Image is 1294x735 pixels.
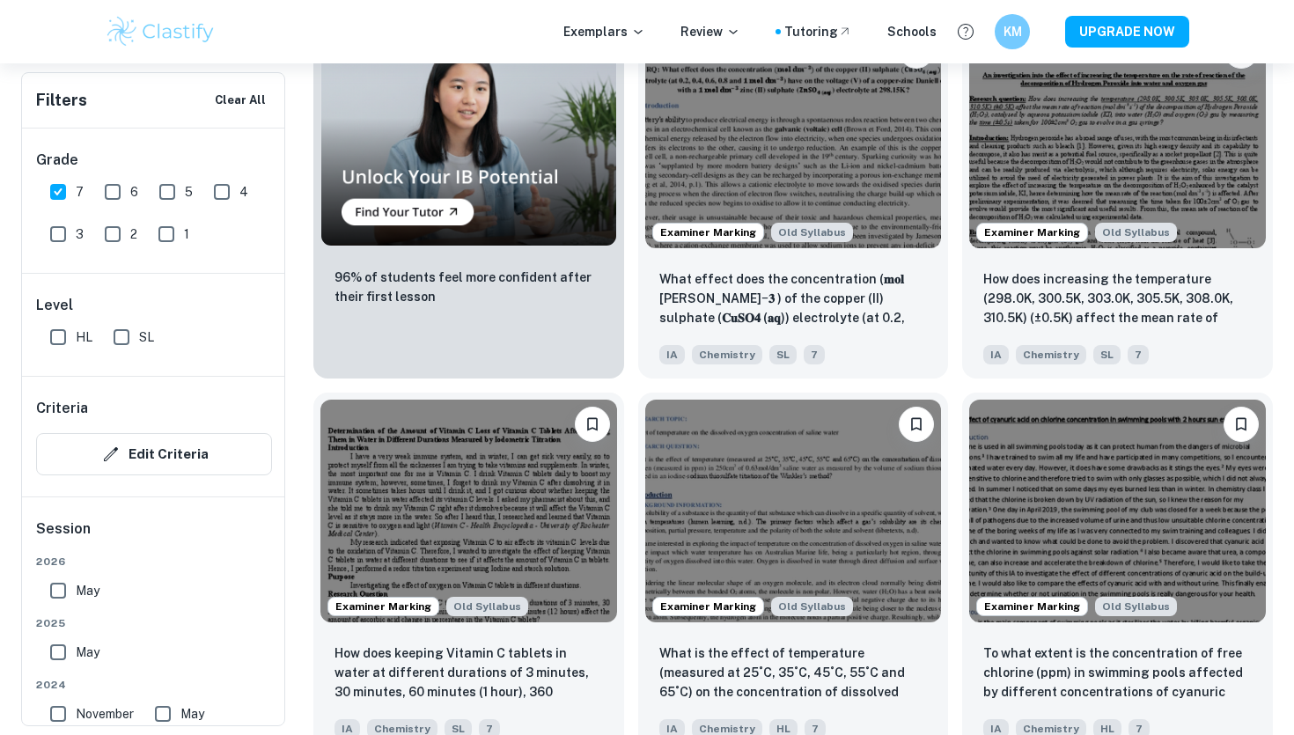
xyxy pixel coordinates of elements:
[1016,345,1086,364] span: Chemistry
[239,182,248,202] span: 4
[771,223,853,242] div: Starting from the May 2025 session, the Chemistry IA requirements have changed. It's OK to refer ...
[983,345,1009,364] span: IA
[1095,223,1177,242] span: Old Syllabus
[962,19,1273,379] a: Examiner MarkingStarting from the May 2025 session, the Chemistry IA requirements have changed. I...
[653,599,763,614] span: Examiner Marking
[1224,407,1259,442] button: Bookmark
[1065,16,1189,48] button: UPGRADE NOW
[645,26,942,248] img: Chemistry IA example thumbnail: What effect does the concentration (𝐦𝐨
[969,26,1266,248] img: Chemistry IA example thumbnail: How does increasing the temperature (298
[638,19,949,379] a: Examiner MarkingStarting from the May 2025 session, the Chemistry IA requirements have changed. I...
[983,643,1252,703] p: To what extent is the concentration of free chlorine (ppm) in swimming pools affected by differen...
[1128,345,1149,364] span: 7
[76,182,84,202] span: 7
[659,643,928,703] p: What is the effect of temperature (measured at 25˚C, 35˚C, 45˚C, 55˚C and 65˚C) on the concentrat...
[36,295,272,316] h6: Level
[769,345,797,364] span: SL
[899,407,934,442] button: Bookmark
[313,19,624,379] a: Thumbnail96% of students feel more confident after their first lesson
[977,599,1087,614] span: Examiner Marking
[335,643,603,703] p: How does keeping Vitamin C tablets in water at different durations of 3 minutes, 30 minutes, 60 m...
[76,327,92,347] span: HL
[680,22,740,41] p: Review
[36,554,272,570] span: 2026
[76,704,134,724] span: November
[771,597,853,616] div: Starting from the May 2025 session, the Chemistry IA requirements have changed. It's OK to refer ...
[771,597,853,616] span: Old Syllabus
[653,224,763,240] span: Examiner Marking
[771,223,853,242] span: Old Syllabus
[784,22,852,41] a: Tutoring
[887,22,937,41] a: Schools
[692,345,762,364] span: Chemistry
[563,22,645,41] p: Exemplars
[36,398,88,419] h6: Criteria
[36,677,272,693] span: 2024
[659,345,685,364] span: IA
[977,224,1087,240] span: Examiner Marking
[184,224,189,244] span: 1
[1095,223,1177,242] div: Starting from the May 2025 session, the Chemistry IA requirements have changed. It's OK to refer ...
[76,581,99,600] span: May
[36,150,272,171] h6: Grade
[36,433,272,475] button: Edit Criteria
[36,88,87,113] h6: Filters
[210,87,270,114] button: Clear All
[446,597,528,616] div: Starting from the May 2025 session, the Chemistry IA requirements have changed. It's OK to refer ...
[951,17,981,47] button: Help and Feedback
[185,182,193,202] span: 5
[335,268,603,306] p: 96% of students feel more confident after their first lesson
[105,14,217,49] img: Clastify logo
[130,182,138,202] span: 6
[969,400,1266,621] img: Chemistry IA example thumbnail: To what extent is the concentration of f
[1095,597,1177,616] div: Starting from the May 2025 session, the Chemistry IA requirements have changed. It's OK to refer ...
[76,643,99,662] span: May
[659,269,928,329] p: What effect does the concentration (𝐦𝐨𝐥 𝐝𝐦−𝟑 ) of the copper (II) sulphate (𝐂𝐮𝐒𝐎𝟒 (𝐚𝐪)) electroly...
[328,599,438,614] span: Examiner Marking
[180,704,204,724] span: May
[645,400,942,621] img: Chemistry IA example thumbnail: What is the effect of temperature (measu
[139,327,154,347] span: SL
[446,597,528,616] span: Old Syllabus
[995,14,1030,49] button: KM
[320,26,617,247] img: Thumbnail
[575,407,610,442] button: Bookmark
[1003,22,1023,41] h6: KM
[36,518,272,554] h6: Session
[1093,345,1121,364] span: SL
[36,615,272,631] span: 2025
[983,269,1252,329] p: How does increasing the temperature (298.0K, 300.5K, 303.0K, 305.5K, 308.0K, 310.5K) (±0.5K) affe...
[76,224,84,244] span: 3
[804,345,825,364] span: 7
[130,224,137,244] span: 2
[320,400,617,621] img: Chemistry IA example thumbnail: How does keeping Vitamin C tablets in wa
[1095,597,1177,616] span: Old Syllabus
